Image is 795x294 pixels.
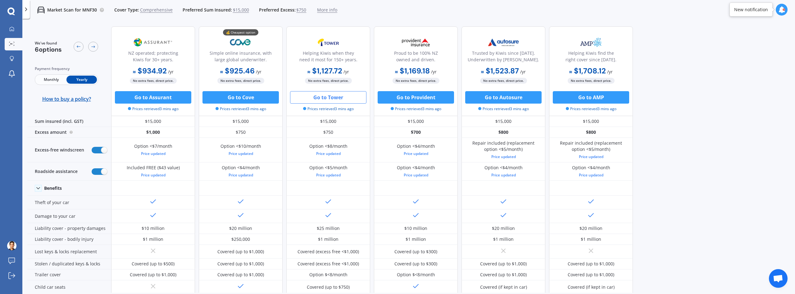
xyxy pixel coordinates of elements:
[607,69,613,75] span: / yr
[431,69,437,75] span: / yr
[116,50,190,65] div: NZ operated; protecting Kiwis for 30+ years.
[484,172,523,178] div: Price updated
[309,172,348,178] div: Price updated
[406,236,426,242] div: $1 million
[480,284,527,290] div: Covered (if kept in car)
[734,7,768,13] div: New notification
[480,261,527,267] div: Covered (up to $1,000)
[391,106,441,112] span: Prices retrieved 3 mins ago
[395,66,430,76] b: $1,169.18
[397,143,435,157] div: Option <$4/month
[133,66,167,76] b: $934.92
[143,236,163,242] div: $1 million
[378,91,454,104] button: Go to Provident
[42,96,91,102] span: How to buy a policy?
[309,143,348,157] div: Option <$8/month
[37,6,45,14] img: car.f15378c7a67c060ca3f3.svg
[217,249,264,255] div: Covered (up to $1,000)
[27,162,111,181] div: Roadside assistance
[549,116,633,127] div: $15,000
[27,127,111,138] div: Excess amount
[292,50,365,65] div: Helping Kiwis when they need it most for 150+ years.
[286,116,370,127] div: $15,000
[480,272,527,278] div: Covered (up to $1,000)
[134,151,172,157] div: Price updated
[47,7,97,13] p: Market Scan for MNF30
[142,225,165,231] div: $10 million
[520,69,526,75] span: / yr
[44,185,62,191] div: Benefits
[132,261,175,267] div: Covered (up to $500)
[27,209,111,223] div: Damage to your car
[397,272,435,278] div: Option $<8/month
[133,35,174,50] img: Assurant.png
[66,76,97,84] span: Yearly
[374,127,458,138] div: $700
[35,45,62,54] span: 6 options
[393,78,439,84] span: No extra fees, direct price.
[343,69,349,75] span: / yr
[223,29,258,35] div: 💰 Cheapest option
[570,35,611,50] img: AMP.webp
[483,35,524,50] img: Autosure.webp
[394,249,437,255] div: Covered (up to $300)
[27,196,111,209] div: Theft of your car
[7,241,16,250] img: ACg8ocIx2x6AM-9Jmi4pv1_uhU_1D-BwKeQNM0H_nm2OJANNTpiUFDs=s96-c
[305,78,352,84] span: No extra fees, direct price.
[317,225,340,231] div: $25 million
[134,143,172,157] div: Option <$7/month
[202,91,279,104] button: Go to Cove
[572,172,610,178] div: Price updated
[127,172,180,178] div: Price updated
[27,245,111,259] div: Lost keys & locks replacement
[569,66,606,76] b: $1,708.12
[307,66,342,76] b: $1,127.72
[466,140,541,160] div: Repair included (replacement option <$5/month)
[36,76,66,84] span: Monthly
[220,151,261,157] div: Price updated
[461,127,545,138] div: $800
[493,236,514,242] div: $1 million
[222,165,260,178] div: Option <$4/month
[397,151,435,157] div: Price updated
[554,50,628,65] div: Helping Kiwis find the right cover since [DATE].
[480,78,527,84] span: No extra fees, direct price.
[286,127,370,138] div: $750
[579,225,602,231] div: $20 million
[309,151,348,157] div: Price updated
[467,50,540,65] div: Trusted by Kiwis since [DATE]. Underwritten by [PERSON_NAME].
[229,225,252,231] div: $20 million
[568,261,614,267] div: Covered (up to $1,000)
[395,35,436,50] img: Provident.png
[217,78,264,84] span: No extra fees, direct price.
[256,69,261,75] span: / yr
[115,91,191,104] button: Go to Assurant
[128,106,179,112] span: Prices retrieved 3 mins ago
[35,40,62,46] span: We've found
[140,7,173,13] span: Comprehensive
[217,272,264,278] div: Covered (up to $1,000)
[769,269,788,288] div: Open chat
[554,140,628,160] div: Repair included (replacement option <$5/month)
[581,236,601,242] div: $1 million
[199,116,283,127] div: $15,000
[27,259,111,269] div: Stolen / duplicated keys & locks
[466,154,541,160] div: Price updated
[27,269,111,280] div: Trailer cover
[183,7,232,13] span: Preferred Sum Insured:
[374,116,458,127] div: $15,000
[296,7,306,13] span: $750
[309,272,348,278] div: Option $<8/month
[217,261,264,267] div: Covered (up to $1,000)
[317,7,337,13] span: More info
[220,143,261,157] div: Option <$10/month
[568,284,615,290] div: Covered (if kept in car)
[233,7,249,13] span: $15,000
[111,127,195,138] div: $1,000
[318,236,338,242] div: $1 million
[27,116,111,127] div: Sum insured (incl. GST)
[168,69,174,75] span: / yr
[572,165,610,178] div: Option <$4/month
[35,66,98,72] div: Payment frequency
[484,165,523,178] div: Option <$4/month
